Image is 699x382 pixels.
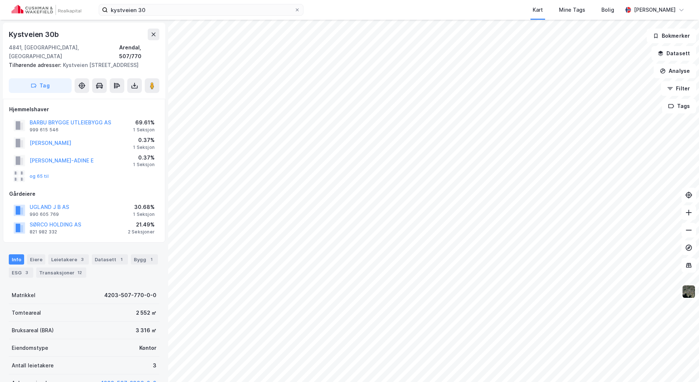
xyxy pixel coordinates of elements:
[118,256,125,263] div: 1
[12,5,81,15] img: cushman-wakefield-realkapital-logo.202ea83816669bd177139c58696a8fa1.svg
[148,256,155,263] div: 1
[30,229,57,235] div: 821 982 332
[133,136,155,145] div: 0.37%
[12,344,48,352] div: Eiendomstype
[533,5,543,14] div: Kart
[9,43,119,61] div: 4841, [GEOGRAPHIC_DATA], [GEOGRAPHIC_DATA]
[601,5,614,14] div: Bolig
[133,162,155,168] div: 1 Seksjon
[128,229,155,235] div: 2 Seksjoner
[662,99,696,113] button: Tags
[79,256,86,263] div: 3
[9,61,154,70] div: Kystveien [STREET_ADDRESS]
[108,4,294,15] input: Søk på adresse, matrikkel, gårdeiere, leietakere eller personer
[153,361,156,370] div: 3
[76,269,83,276] div: 12
[662,347,699,382] div: Kontrollprogram for chat
[136,308,156,317] div: 2 552 ㎡
[131,254,158,265] div: Bygg
[647,29,696,43] button: Bokmerker
[12,361,54,370] div: Antall leietakere
[12,291,35,300] div: Matrikkel
[119,43,159,61] div: Arendal, 507/770
[662,347,699,382] iframe: Chat Widget
[9,78,72,93] button: Tag
[133,118,155,127] div: 69.61%
[682,285,696,299] img: 9k=
[12,326,54,335] div: Bruksareal (BRA)
[104,291,156,300] div: 4203-507-770-0-0
[651,46,696,61] button: Datasett
[133,127,155,133] div: 1 Seksjon
[27,254,45,265] div: Eiere
[136,326,156,335] div: 3 316 ㎡
[12,308,41,317] div: Tomteareal
[30,211,59,217] div: 990 605 769
[139,344,156,352] div: Kontor
[559,5,585,14] div: Mine Tags
[9,267,33,278] div: ESG
[661,81,696,96] button: Filter
[30,127,58,133] div: 999 615 546
[23,269,30,276] div: 3
[9,29,60,40] div: Kystveien 30b
[133,211,155,217] div: 1 Seksjon
[9,254,24,265] div: Info
[36,267,86,278] div: Transaksjoner
[48,254,89,265] div: Leietakere
[92,254,128,265] div: Datasett
[9,105,159,114] div: Hjemmelshaver
[654,64,696,78] button: Analyse
[133,145,155,150] div: 1 Seksjon
[133,153,155,162] div: 0.37%
[128,220,155,229] div: 21.49%
[133,203,155,211] div: 30.68%
[634,5,676,14] div: [PERSON_NAME]
[9,62,63,68] span: Tilhørende adresser:
[9,190,159,198] div: Gårdeiere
